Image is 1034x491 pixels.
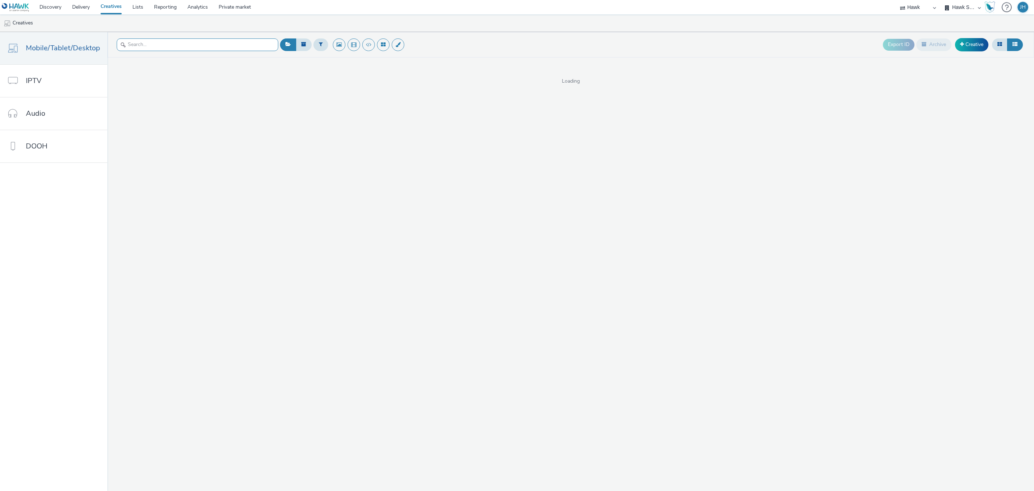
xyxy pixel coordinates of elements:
[984,1,998,13] a: Hawk Academy
[26,75,42,86] span: IPTV
[916,38,951,51] button: Archive
[992,38,1007,51] button: Grid
[4,20,11,27] img: mobile
[26,141,47,151] span: DOOH
[26,43,100,53] span: Mobile/Tablet/Desktop
[107,78,1034,85] span: Loading
[1007,38,1023,51] button: Table
[117,38,278,51] input: Search...
[955,38,988,51] a: Creative
[2,3,29,12] img: undefined Logo
[1020,2,1026,13] div: JH
[883,39,914,50] button: Export ID
[984,1,995,13] img: Hawk Academy
[26,108,45,119] span: Audio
